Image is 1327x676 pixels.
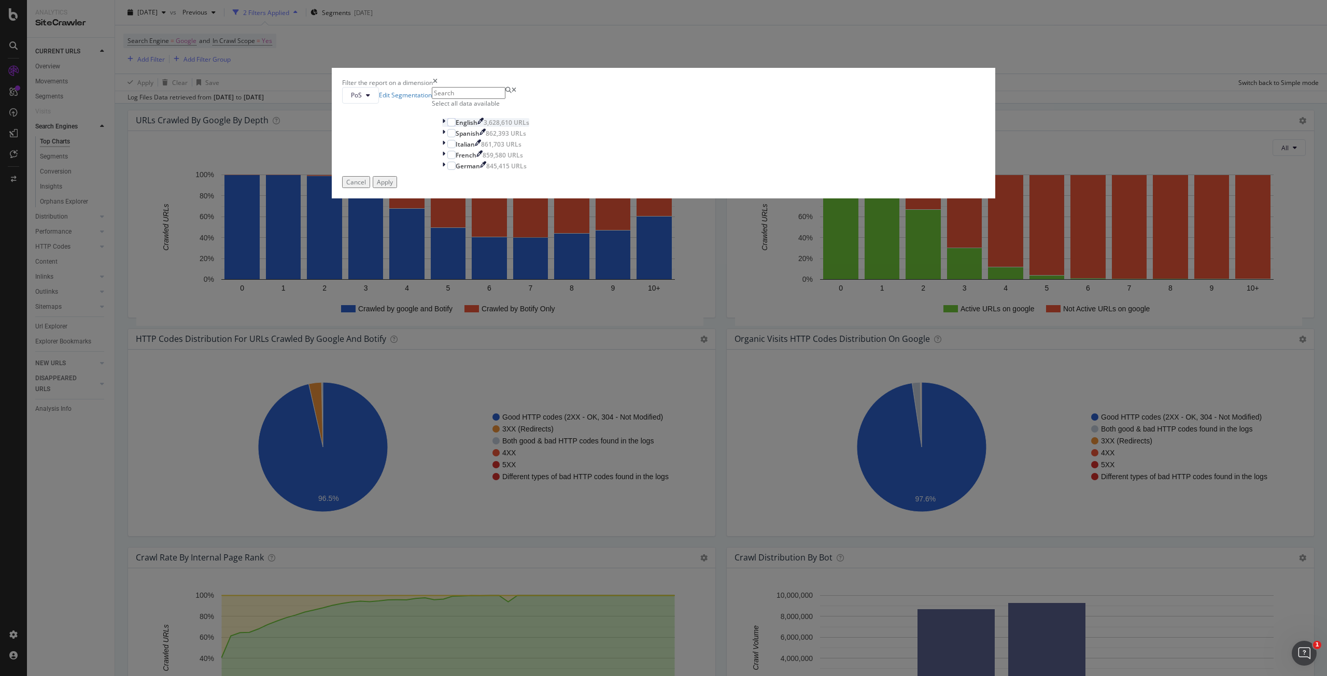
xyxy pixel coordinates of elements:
[456,118,477,127] div: English
[481,140,521,149] div: 861,703 URLs
[346,178,366,186] div: Cancel
[456,129,479,138] div: Spanish
[456,140,475,149] div: Italian
[342,87,379,104] button: PoS
[332,68,995,198] div: modal
[433,78,437,87] div: times
[456,162,480,170] div: German
[432,87,505,99] input: Search
[486,162,527,170] div: 845,415 URLs
[373,176,397,188] button: Apply
[351,91,362,99] span: PoS
[486,129,526,138] div: 862,393 URLs
[1313,641,1321,649] span: 1
[1292,641,1317,666] iframe: Intercom live chat
[377,178,393,186] div: Apply
[342,176,370,188] button: Cancel
[432,99,540,108] div: Select all data available
[484,118,529,127] div: 3,628,610 URLs
[483,151,523,160] div: 859,580 URLs
[456,151,476,160] div: French
[342,78,433,87] div: Filter the report on a dimension
[379,91,432,99] a: Edit Segmentation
